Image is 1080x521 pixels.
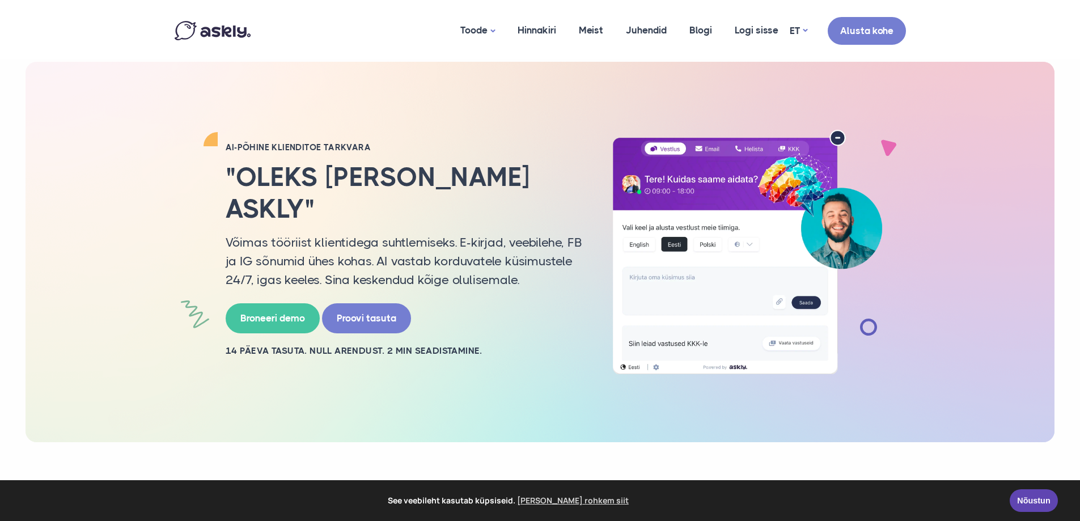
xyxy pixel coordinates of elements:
[615,3,678,58] a: Juhendid
[790,23,807,39] a: ET
[828,17,906,45] a: Alusta kohe
[16,492,1002,509] span: See veebileht kasutab küpsiseid.
[723,3,790,58] a: Logi sisse
[226,142,583,153] h2: AI-PÕHINE KLIENDITOE TARKVARA
[449,3,506,59] a: Toode
[506,3,567,58] a: Hinnakiri
[226,303,320,333] a: Broneeri demo
[226,345,583,357] h2: 14 PÄEVA TASUTA. NULL ARENDUST. 2 MIN SEADISTAMINE.
[1043,427,1071,484] iframe: Askly chat
[600,130,895,375] img: AI multilingual chat
[226,162,583,224] h2: "Oleks [PERSON_NAME] Askly"
[322,303,411,333] a: Proovi tasuta
[567,3,615,58] a: Meist
[1010,489,1058,512] a: Nõustun
[515,492,630,509] a: learn more about cookies
[175,21,251,40] img: Askly
[678,3,723,58] a: Blogi
[226,233,583,289] p: Võimas tööriist klientidega suhtlemiseks. E-kirjad, veebilehe, FB ja IG sõnumid ühes kohas. AI va...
